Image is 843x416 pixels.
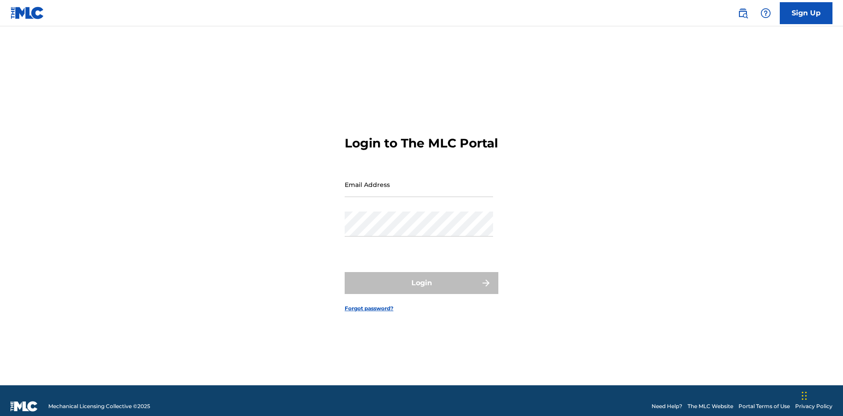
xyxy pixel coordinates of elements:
img: search [738,8,748,18]
div: Drag [802,383,807,409]
a: The MLC Website [688,402,733,410]
img: MLC Logo [11,7,44,19]
a: Public Search [734,4,752,22]
div: Help [757,4,775,22]
a: Privacy Policy [795,402,832,410]
img: help [760,8,771,18]
a: Sign Up [780,2,832,24]
h3: Login to The MLC Portal [345,136,498,151]
a: Need Help? [652,402,682,410]
iframe: Chat Widget [799,374,843,416]
a: Portal Terms of Use [739,402,790,410]
span: Mechanical Licensing Collective © 2025 [48,402,150,410]
img: logo [11,401,38,412]
a: Forgot password? [345,305,393,312]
